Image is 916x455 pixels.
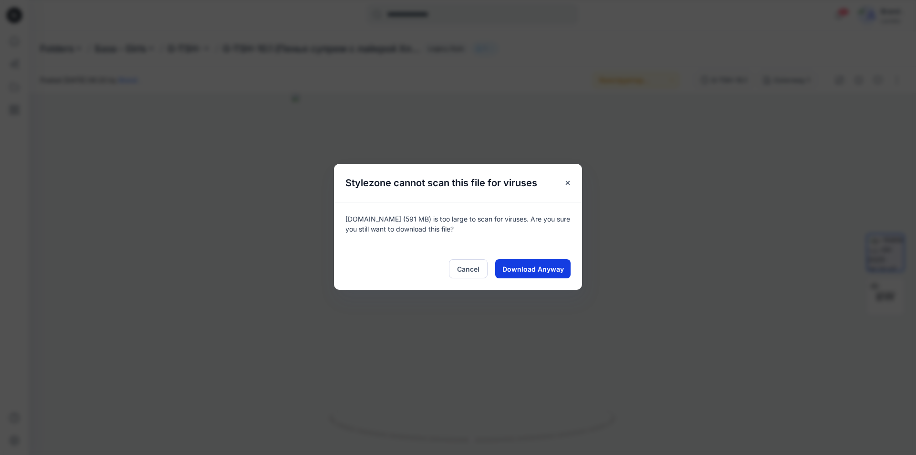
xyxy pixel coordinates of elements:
span: Cancel [457,264,479,274]
button: Cancel [449,259,488,278]
span: Download Anyway [502,264,564,274]
button: Download Anyway [495,259,571,278]
h5: Stylezone cannot scan this file for viruses [334,164,549,202]
div: [DOMAIN_NAME] (591 MB) is too large to scan for viruses. Are you sure you still want to download ... [334,202,582,248]
button: Close [559,174,576,191]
